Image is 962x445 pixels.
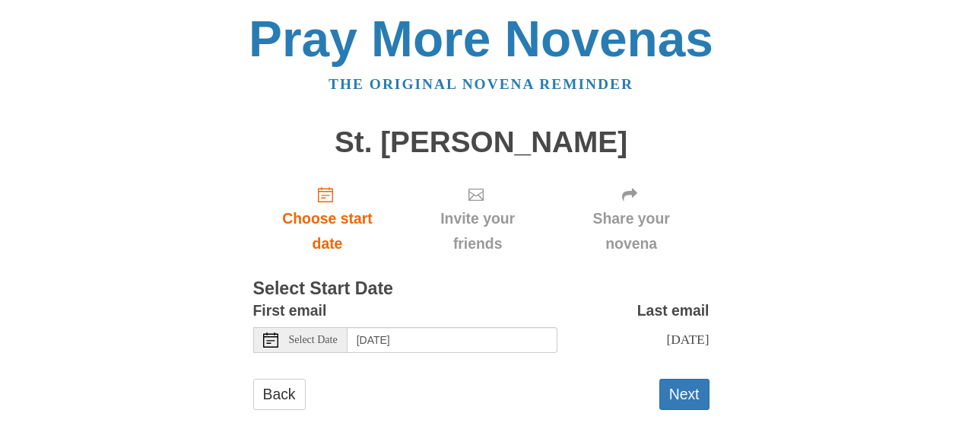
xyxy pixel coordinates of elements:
[268,206,387,256] span: Choose start date
[253,126,710,159] h1: St. [PERSON_NAME]
[417,206,538,256] span: Invite your friends
[659,379,710,410] button: Next
[569,206,694,256] span: Share your novena
[253,298,327,323] label: First email
[253,279,710,299] h3: Select Start Date
[402,173,553,264] div: Click "Next" to confirm your start date first.
[554,173,710,264] div: Click "Next" to confirm your start date first.
[249,11,713,67] a: Pray More Novenas
[253,173,402,264] a: Choose start date
[289,335,338,345] span: Select Date
[666,332,709,347] span: [DATE]
[637,298,710,323] label: Last email
[329,76,633,92] a: The original novena reminder
[253,379,306,410] a: Back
